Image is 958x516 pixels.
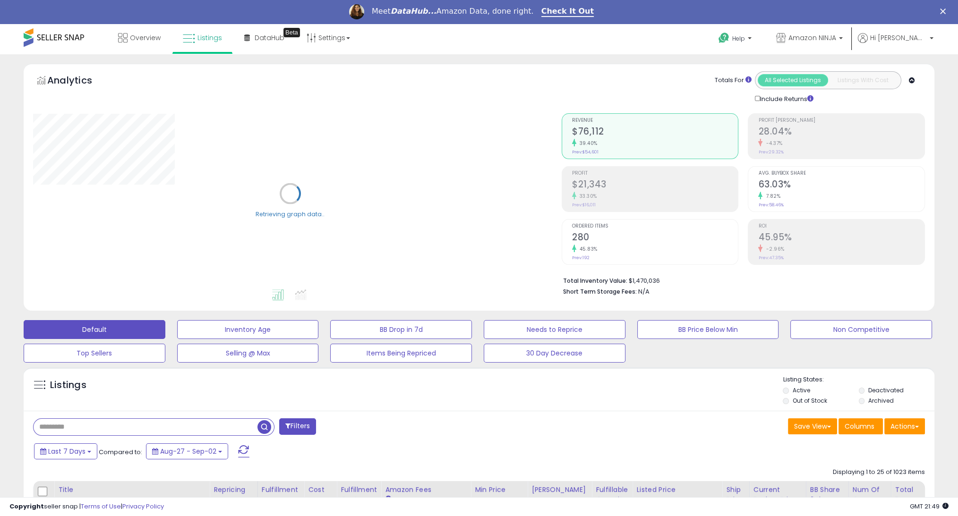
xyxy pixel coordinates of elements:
[910,502,949,511] span: 2025-09-10 21:49 GMT
[788,418,837,434] button: Save View
[47,74,111,89] h5: Analytics
[884,418,925,434] button: Actions
[9,502,44,511] strong: Copyright
[177,344,319,363] button: Selling @ Max
[788,33,836,42] span: Amazon NINJA
[176,24,229,52] a: Listings
[146,443,228,459] button: Aug-27 - Sep-02
[762,193,780,200] small: 7.82%
[283,28,300,37] div: Tooltip anchor
[48,447,86,456] span: Last 7 Days
[484,320,625,339] button: Needs to Reprice
[711,25,761,54] a: Help
[868,386,904,394] label: Deactivated
[341,485,377,505] div: Fulfillment Cost
[758,74,828,86] button: All Selected Listings
[793,397,827,405] label: Out of Stock
[758,202,783,208] small: Prev: 58.46%
[330,344,472,363] button: Items Being Repriced
[572,126,738,139] h2: $76,112
[758,255,783,261] small: Prev: 47.35%
[758,179,924,192] h2: 63.03%
[758,171,924,176] span: Avg. Buybox Share
[9,502,164,511] div: seller snap | |
[638,287,650,296] span: N/A
[541,7,594,17] a: Check It Out
[576,140,598,147] small: 39.40%
[858,33,933,54] a: Hi [PERSON_NAME]
[748,94,826,104] div: Include Returns
[845,422,874,431] span: Columns
[758,149,783,155] small: Prev: 29.32%
[572,149,599,155] small: Prev: $54,601
[715,76,752,85] div: Totals For
[762,245,784,253] small: -2.96%
[34,443,97,459] button: Last 7 Days
[330,320,472,339] button: BB Drop in 7d
[758,224,924,229] span: ROI
[391,7,436,16] i: DataHub...
[111,24,168,52] a: Overview
[758,126,924,139] h2: 28.04%
[308,485,333,495] div: Cost
[940,8,949,14] div: Close
[299,24,357,52] a: Settings
[255,33,284,42] span: DataHub
[576,245,598,253] small: 45.83%
[349,4,364,19] img: Profile image for Georgie
[237,24,291,52] a: DataHub
[563,288,637,296] b: Short Term Storage Fees:
[279,418,316,435] button: Filters
[762,140,782,147] small: -4.37%
[572,202,596,208] small: Prev: $16,011
[732,34,745,42] span: Help
[130,33,161,42] span: Overview
[24,320,165,339] button: Default
[385,495,391,503] small: Amazon Fees.
[790,320,932,339] button: Non Competitive
[636,485,718,495] div: Listed Price
[572,171,738,176] span: Profit
[122,502,164,511] a: Privacy Policy
[50,379,86,392] h5: Listings
[531,485,588,495] div: [PERSON_NAME]
[596,485,628,505] div: Fulfillable Quantity
[895,485,930,505] div: Total Rev.
[58,485,205,495] div: Title
[177,320,319,339] button: Inventory Age
[853,485,887,505] div: Num of Comp.
[572,118,738,123] span: Revenue
[385,485,467,495] div: Amazon Fees
[576,193,597,200] small: 33.30%
[262,485,300,495] div: Fulfillment
[256,210,325,218] div: Retrieving graph data..
[718,32,730,44] i: Get Help
[833,468,925,477] div: Displaying 1 to 25 of 1023 items
[868,397,894,405] label: Archived
[870,33,927,42] span: Hi [PERSON_NAME]
[572,224,738,229] span: Ordered Items
[214,485,254,495] div: Repricing
[838,418,883,434] button: Columns
[758,118,924,123] span: Profit [PERSON_NAME]
[475,485,523,495] div: Min Price
[769,24,850,54] a: Amazon NINJA
[637,320,779,339] button: BB Price Below Min
[81,502,121,511] a: Terms of Use
[99,448,142,457] span: Compared to:
[810,485,845,505] div: BB Share 24h.
[563,274,918,286] li: $1,470,036
[197,33,222,42] span: Listings
[563,277,627,285] b: Total Inventory Value:
[372,7,534,16] div: Meet Amazon Data, done right.
[160,447,216,456] span: Aug-27 - Sep-02
[783,375,934,384] p: Listing States:
[572,179,738,192] h2: $21,343
[753,485,802,505] div: Current Buybox Price
[484,344,625,363] button: 30 Day Decrease
[793,386,810,394] label: Active
[726,485,745,505] div: Ship Price
[572,255,590,261] small: Prev: 192
[572,232,738,245] h2: 280
[758,232,924,245] h2: 45.95%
